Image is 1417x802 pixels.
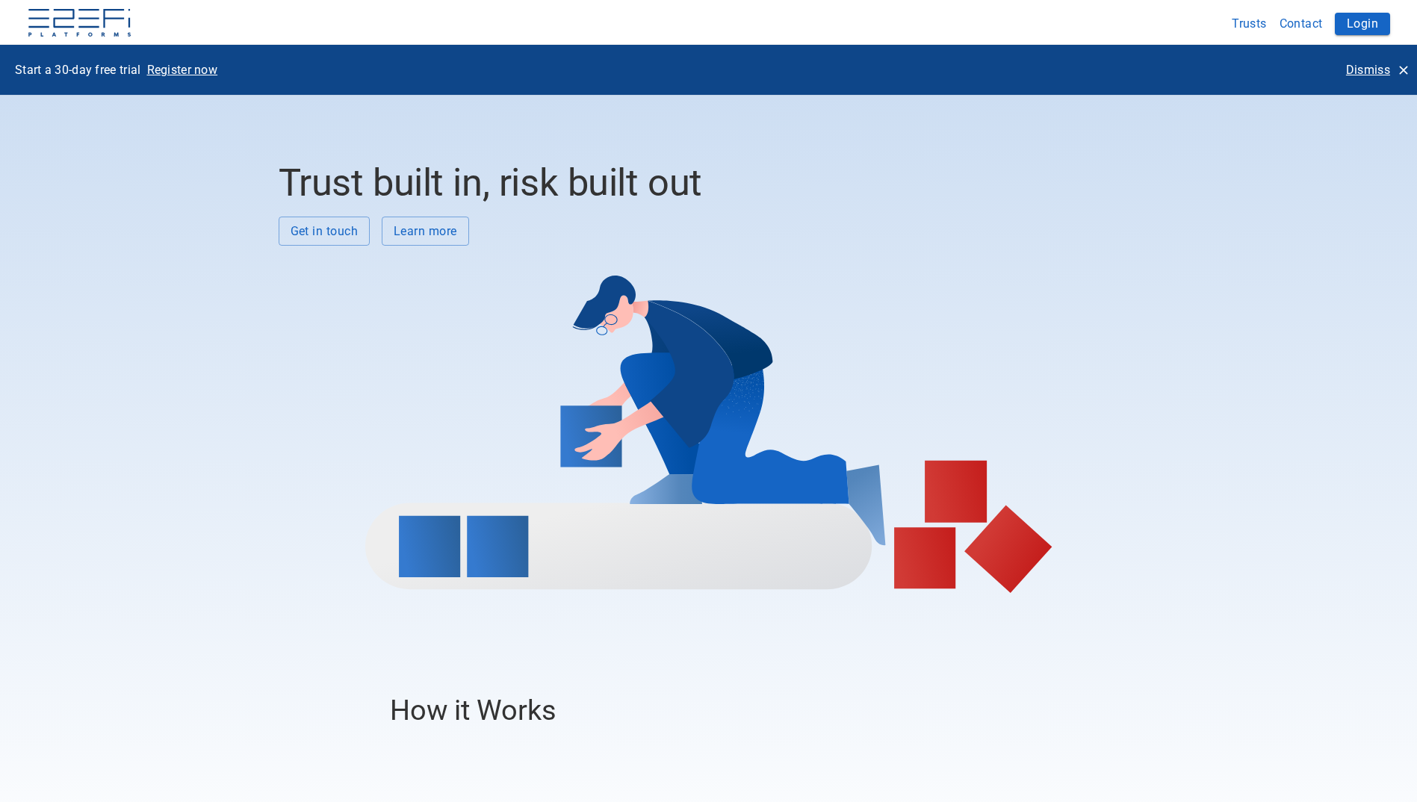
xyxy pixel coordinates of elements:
p: Start a 30-day free trial [15,61,141,78]
p: Register now [147,61,218,78]
button: Dismiss [1340,57,1414,83]
button: Learn more [382,217,469,246]
button: Register now [141,57,224,83]
button: Get in touch [279,217,370,246]
h3: How it Works [390,694,1027,727]
h2: Trust built in, risk built out [279,161,1139,205]
p: Dismiss [1346,61,1390,78]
